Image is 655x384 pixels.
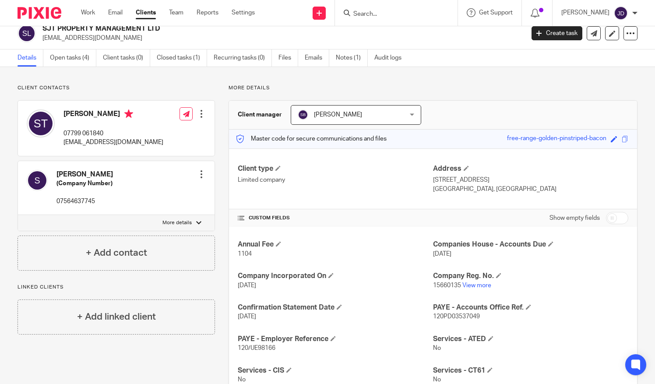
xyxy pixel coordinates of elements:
span: 120PD03537049 [433,314,480,320]
img: svg%3E [614,6,628,20]
h4: Companies House - Accounts Due [433,240,628,249]
p: [STREET_ADDRESS] [433,176,628,184]
a: Details [18,49,43,67]
span: [DATE] [238,314,256,320]
i: Primary [124,109,133,118]
h4: PAYE - Accounts Office Ref. [433,303,628,312]
a: Closed tasks (1) [157,49,207,67]
span: 15660135 [433,282,461,289]
a: Client tasks (0) [103,49,150,67]
p: More details [229,85,637,92]
h2: SJT PROPERTY MANAGEMENT LTD [42,24,423,33]
input: Search [352,11,431,18]
a: Open tasks (4) [50,49,96,67]
h4: Company Reg. No. [433,271,628,281]
img: Pixie [18,7,61,19]
p: [EMAIL_ADDRESS][DOMAIN_NAME] [42,34,518,42]
h4: Services - ATED [433,335,628,344]
span: [DATE] [433,251,451,257]
a: Create task [532,26,582,40]
a: Team [169,8,183,17]
p: [PERSON_NAME] [561,8,609,17]
h3: Client manager [238,110,282,119]
p: Linked clients [18,284,215,291]
a: Reports [197,8,218,17]
img: svg%3E [27,170,48,191]
a: Work [81,8,95,17]
h4: Confirmation Statement Date [238,303,433,312]
p: [EMAIL_ADDRESS][DOMAIN_NAME] [63,138,163,147]
h4: Address [433,164,628,173]
h4: Annual Fee [238,240,433,249]
p: 07564637745 [56,197,113,206]
h4: [PERSON_NAME] [63,109,163,120]
a: View more [462,282,491,289]
h4: + Add linked client [77,310,156,324]
a: Notes (1) [336,49,368,67]
p: Limited company [238,176,433,184]
p: Client contacts [18,85,215,92]
span: Get Support [479,10,513,16]
img: svg%3E [298,109,308,120]
a: Email [108,8,123,17]
p: Master code for secure communications and files [236,134,387,143]
label: Show empty fields [549,214,600,222]
span: [PERSON_NAME] [314,112,362,118]
a: Settings [232,8,255,17]
a: Audit logs [374,49,408,67]
img: svg%3E [27,109,55,137]
a: Files [278,49,298,67]
h4: [PERSON_NAME] [56,170,113,179]
a: Recurring tasks (0) [214,49,272,67]
p: [GEOGRAPHIC_DATA], [GEOGRAPHIC_DATA] [433,185,628,194]
span: 120/UE98166 [238,345,275,351]
span: [DATE] [238,282,256,289]
a: Clients [136,8,156,17]
h4: Client type [238,164,433,173]
span: 1104 [238,251,252,257]
h4: Services - CIS [238,366,433,375]
img: svg%3E [18,24,36,42]
h4: CUSTOM FIELDS [238,215,433,222]
span: No [238,377,246,383]
span: No [433,377,441,383]
span: No [433,345,441,351]
p: More details [162,219,192,226]
a: Emails [305,49,329,67]
h4: Company Incorporated On [238,271,433,281]
div: free-range-golden-pinstriped-bacon [507,134,606,144]
h4: PAYE - Employer Reference [238,335,433,344]
h5: (Company Number) [56,179,113,188]
h4: + Add contact [86,246,147,260]
h4: Services - CT61 [433,366,628,375]
p: 07799 061840 [63,129,163,138]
